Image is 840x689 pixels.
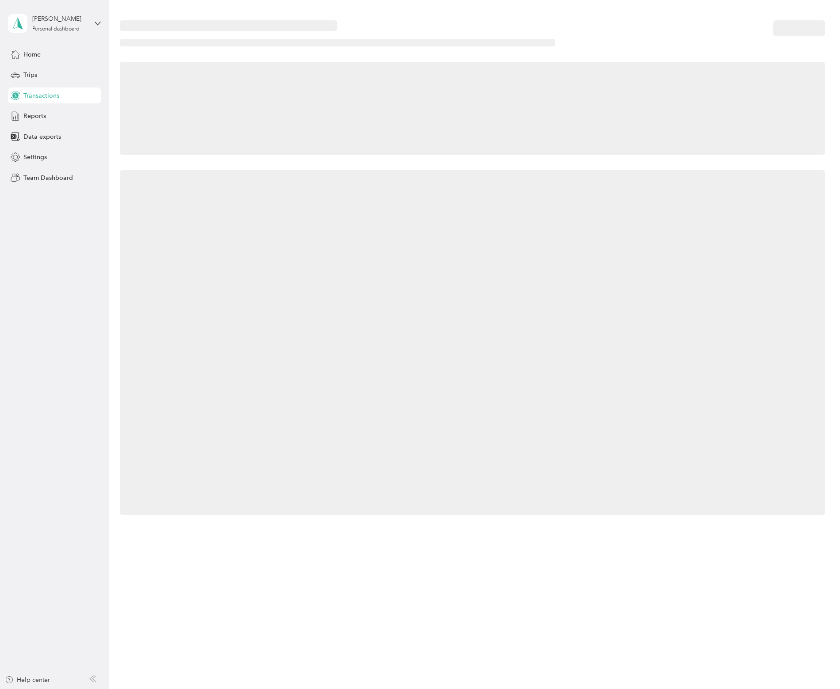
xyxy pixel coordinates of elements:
[23,91,59,100] span: Transactions
[23,152,47,162] span: Settings
[23,50,41,59] span: Home
[32,27,80,32] div: Personal dashboard
[32,14,88,23] div: [PERSON_NAME]
[23,173,73,183] span: Team Dashboard
[790,640,840,689] iframe: Everlance-gr Chat Button Frame
[23,132,61,141] span: Data exports
[5,675,50,685] button: Help center
[23,111,46,121] span: Reports
[23,70,37,80] span: Trips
